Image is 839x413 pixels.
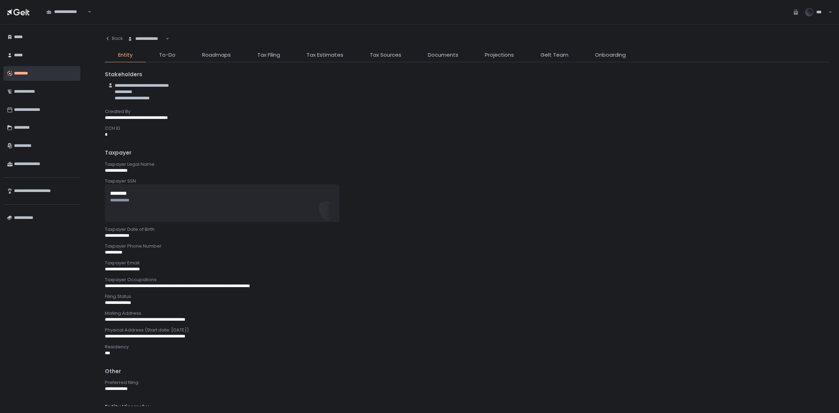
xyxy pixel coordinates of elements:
div: Other [105,368,829,376]
div: Back [105,35,123,42]
button: Back [105,31,123,45]
div: Entity Hierarchy [105,403,829,411]
div: Taxpayer Email [105,260,829,266]
span: Entity [118,51,132,59]
div: Taxpayer SSN [105,178,829,184]
div: Filing Status [105,293,829,300]
div: Taxpayer Legal Name [105,161,829,168]
input: Search for option [86,8,87,15]
span: Tax Filing [257,51,280,59]
div: Taxpayer Phone Number [105,243,829,249]
div: Taxpayer Occupations [105,277,829,283]
div: Physical Address (Start date: [DATE]) [105,327,829,333]
div: Stakeholders [105,71,829,79]
div: Taxpayer [105,149,829,157]
div: Search for option [123,31,169,46]
div: Mailing Address [105,310,829,316]
span: Onboarding [595,51,626,59]
div: CCH ID [105,125,829,131]
div: Residency [105,344,829,350]
div: Created By [105,108,829,115]
span: Roadmaps [202,51,231,59]
span: Gelt Team [540,51,568,59]
span: Tax Estimates [307,51,343,59]
input: Search for option [164,35,165,42]
span: Documents [428,51,458,59]
div: Search for option [42,5,91,19]
div: Preferred filing [105,379,829,386]
span: Projections [485,51,514,59]
span: Tax Sources [370,51,401,59]
span: To-Do [159,51,175,59]
div: Taxpayer Date of Birth [105,226,829,233]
